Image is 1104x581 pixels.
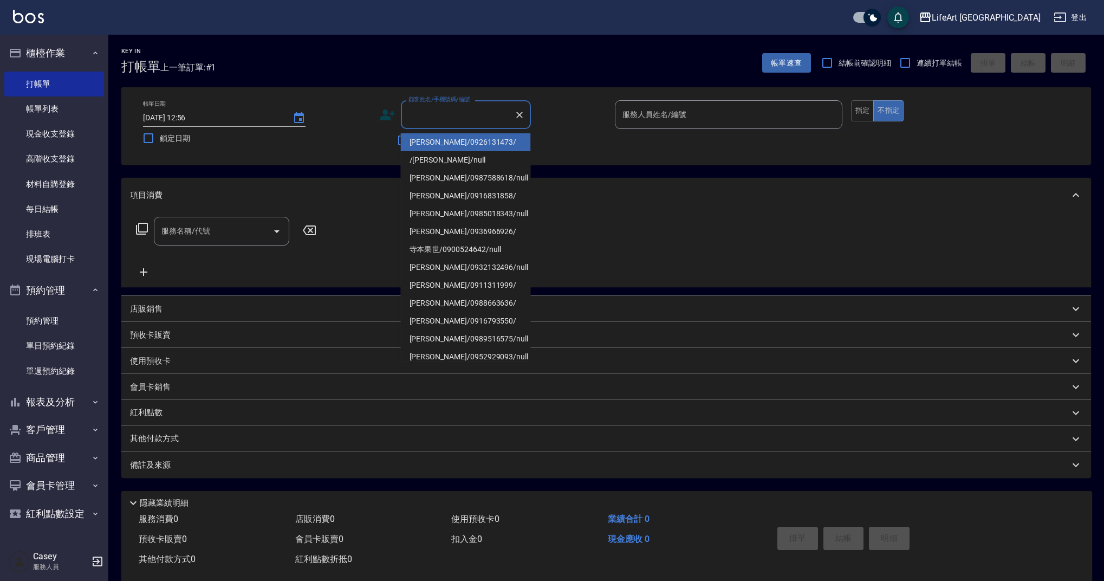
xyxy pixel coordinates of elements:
p: 服務人員 [33,562,88,572]
li: [PERSON_NAME]/0985018343/null [401,205,531,223]
p: 項目消費 [130,190,163,201]
span: 鎖定日期 [160,133,190,144]
p: 紅利點數 [130,407,168,419]
img: Logo [13,10,44,23]
span: 結帳前確認明細 [839,57,892,69]
a: 現場電腦打卡 [4,247,104,272]
button: Clear [512,107,527,122]
span: 使用預收卡 0 [451,514,499,524]
button: 報表及分析 [4,388,104,416]
button: Choose date, selected date is 2025-09-10 [286,105,312,131]
button: 登出 [1049,8,1091,28]
div: 項目消費 [121,178,1091,212]
p: 隱藏業績明細 [140,498,189,509]
li: [PERSON_NAME]/0932132496/null [401,259,531,276]
label: 顧客姓名/手機號碼/編號 [408,95,470,104]
a: 單週預約紀錄 [4,359,104,384]
span: 上一筆訂單:#1 [160,61,216,74]
span: 其他付款方式 0 [139,554,196,564]
a: 現金收支登錄 [4,121,104,146]
div: 備註及來源 [121,452,1091,478]
button: 帳單速查 [762,53,811,73]
a: 打帳單 [4,72,104,96]
button: 客戶管理 [4,416,104,444]
button: save [887,7,909,28]
p: 會員卡銷售 [130,382,171,393]
li: /[PERSON_NAME]/null [401,151,531,169]
h5: Casey [33,551,88,562]
p: 店販銷售 [130,304,163,315]
li: [PERSON_NAME]/0911311999/ [401,276,531,294]
a: 排班表 [4,222,104,247]
button: Open [268,223,285,240]
li: [PERSON_NAME]/0916793550/ [401,312,531,330]
li: [PERSON_NAME]/0989516575/null [401,330,531,348]
div: 會員卡銷售 [121,374,1091,400]
span: 預收卡販賣 0 [139,534,187,544]
div: 使用預收卡 [121,348,1091,374]
a: 預約管理 [4,308,104,333]
button: 預約管理 [4,276,104,305]
div: 其他付款方式 [121,426,1091,452]
p: 備註及來源 [130,460,171,471]
span: 業績合計 0 [608,514,650,524]
span: 服務消費 0 [139,514,178,524]
span: 店販消費 0 [295,514,335,524]
a: 高階收支登錄 [4,146,104,171]
button: 紅利點數設定 [4,500,104,528]
li: [PERSON_NAME]/0926131473/ [401,133,531,151]
span: 連續打單結帳 [917,57,962,69]
a: 每日結帳 [4,197,104,222]
button: 櫃檯作業 [4,39,104,67]
li: [PERSON_NAME]/0988663636/ [401,294,531,312]
p: 使用預收卡 [130,356,171,367]
li: [PERSON_NAME]/0936966926/ [401,223,531,241]
li: [PERSON_NAME]/0916831858/ [401,187,531,205]
button: 不指定 [873,100,904,121]
div: 預收卡販賣 [121,322,1091,348]
button: 商品管理 [4,444,104,472]
img: Person [9,551,30,572]
p: 預收卡販賣 [130,330,171,341]
a: 帳單列表 [4,96,104,121]
a: 單日預約紀錄 [4,333,104,358]
li: [PERSON_NAME]/0987588618/null [401,169,531,187]
h2: Key In [121,48,160,55]
span: 現金應收 0 [608,534,650,544]
span: 會員卡販賣 0 [295,534,343,544]
button: 指定 [851,100,874,121]
a: 材料自購登錄 [4,172,104,197]
span: 紅利點數折抵 0 [295,554,352,564]
p: 其他付款方式 [130,433,184,445]
div: LifeArt [GEOGRAPHIC_DATA] [932,11,1041,24]
input: YYYY/MM/DD hh:mm [143,109,282,127]
li: 寺本果世/0900524642/null [401,241,531,259]
label: 帳單日期 [143,100,166,108]
span: 扣入金 0 [451,534,482,544]
div: 紅利點數 [121,400,1091,426]
button: 會員卡管理 [4,472,104,500]
li: [PERSON_NAME]/0952929093/null [401,348,531,366]
h3: 打帳單 [121,59,160,74]
div: 店販銷售 [121,296,1091,322]
button: LifeArt [GEOGRAPHIC_DATA] [914,7,1045,29]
